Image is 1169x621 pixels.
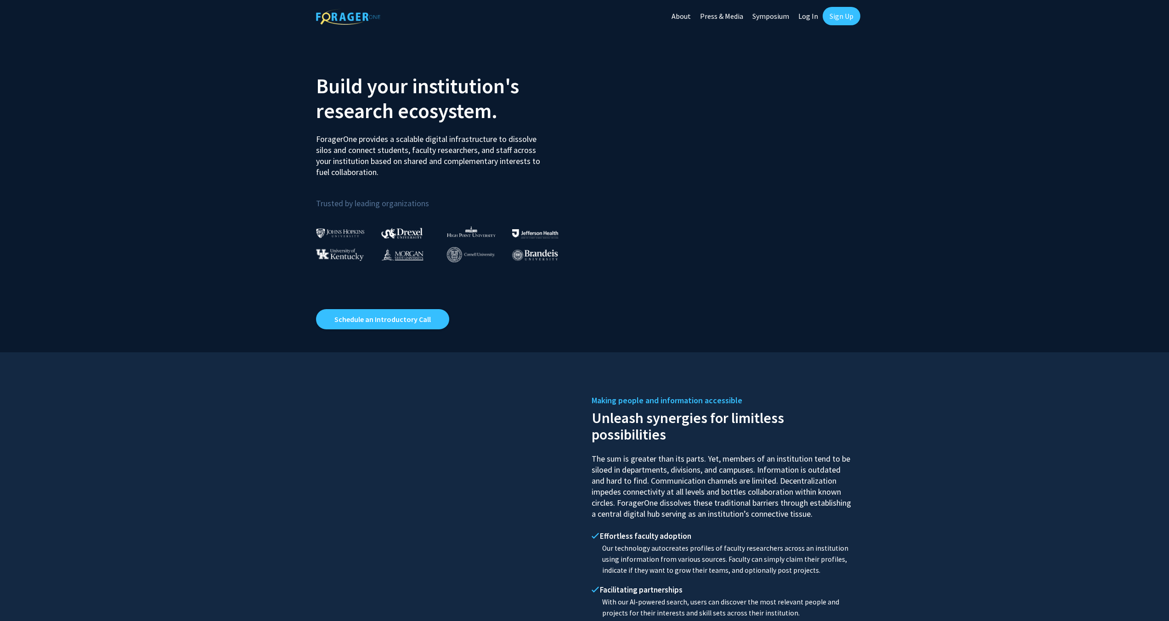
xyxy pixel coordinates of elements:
[381,248,424,260] img: Morgan State University
[447,226,496,237] img: High Point University
[381,228,423,238] img: Drexel University
[592,531,853,541] h4: Effortless faculty adoption
[316,185,578,210] p: Trusted by leading organizations
[316,248,364,261] img: University of Kentucky
[316,127,547,178] p: ForagerOne provides a scalable digital infrastructure to dissolve silos and connect students, fac...
[316,73,578,123] h2: Build your institution's research ecosystem.
[592,394,853,407] h5: Making people and information accessible
[592,543,853,576] p: Our technology autocreates profiles of faculty researchers across an institution using informatio...
[316,228,365,238] img: Johns Hopkins University
[447,247,495,262] img: Cornell University
[823,7,860,25] a: Sign Up
[512,229,558,238] img: Thomas Jefferson University
[512,249,558,261] img: Brandeis University
[592,407,853,443] h2: Unleash synergies for limitless possibilities
[316,9,380,25] img: ForagerOne Logo
[592,585,853,594] h4: Facilitating partnerships
[592,597,853,619] p: With our AI-powered search, users can discover the most relevant people and projects for their in...
[592,445,853,519] p: The sum is greater than its parts. Yet, members of an institution tend to be siloed in department...
[316,309,449,329] a: Opens in a new tab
